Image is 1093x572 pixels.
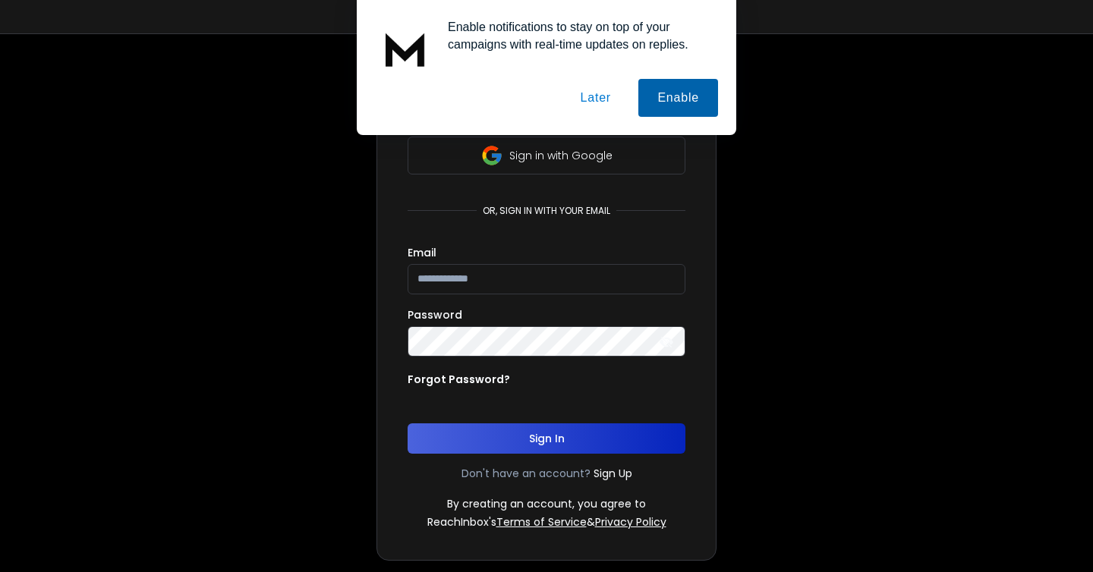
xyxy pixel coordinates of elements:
[509,148,613,163] p: Sign in with Google
[408,247,436,258] label: Email
[408,423,685,454] button: Sign In
[436,18,718,53] div: Enable notifications to stay on top of your campaigns with real-time updates on replies.
[408,310,462,320] label: Password
[496,514,587,530] a: Terms of Service
[461,466,591,481] p: Don't have an account?
[595,514,666,530] a: Privacy Policy
[638,79,718,117] button: Enable
[427,514,666,530] p: ReachInbox's &
[375,18,436,79] img: notification icon
[594,466,632,481] a: Sign Up
[561,79,629,117] button: Later
[447,496,646,511] p: By creating an account, you agree to
[408,137,685,174] button: Sign in with Google
[477,205,616,217] p: or, sign in with your email
[408,372,510,387] p: Forgot Password?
